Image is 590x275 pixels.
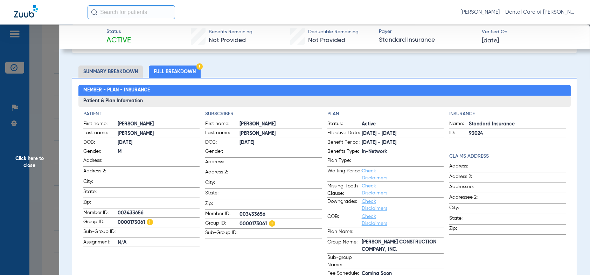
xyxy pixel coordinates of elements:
[449,129,469,138] span: ID:
[83,148,118,156] span: Gender:
[449,110,565,118] h4: Insurance
[205,120,240,129] span: First name:
[83,228,118,238] span: Sub-Group ID:
[449,215,484,224] span: State:
[149,66,201,78] li: Full Breakdown
[327,148,362,156] span: Benefits Type:
[269,220,275,227] img: Hazard
[362,239,444,253] span: [PERSON_NAME] CONSTRUCTION COMPANY, INC.
[449,183,484,193] span: Addressee:
[327,213,362,227] span: COB:
[308,28,359,36] span: Deductible Remaining
[209,37,246,43] span: Not Provided
[449,194,484,203] span: Addressee 2:
[482,28,578,36] span: Verified On
[91,9,97,15] img: Search Icon
[83,157,118,166] span: Address:
[83,199,118,208] span: Zip:
[205,169,240,178] span: Address 2:
[83,218,118,227] span: Group ID:
[449,204,484,214] span: City:
[362,130,444,137] span: [DATE] - [DATE]
[83,167,118,177] span: Address 2:
[449,120,469,129] span: Name:
[205,110,321,118] h4: Subscriber
[327,254,362,269] span: Sub-group Name:
[83,188,118,198] span: State:
[327,239,362,253] span: Group Name:
[205,190,240,199] span: State:
[78,66,143,78] li: Summary Breakdown
[205,179,240,188] span: City:
[205,220,240,228] span: Group ID:
[240,121,321,128] span: [PERSON_NAME]
[83,139,118,147] span: DOB:
[379,28,476,35] span: Payer
[78,85,571,96] h2: Member - Plan - Insurance
[78,96,571,107] h3: Patient & Plan Information
[205,200,240,209] span: Zip:
[327,157,362,166] span: Plan Type:
[147,219,153,225] img: Hazard
[83,178,118,187] span: City:
[449,153,565,160] h4: Claims Address
[362,214,387,226] a: Check Disclaimers
[196,63,203,70] img: Hazard
[327,167,362,181] span: Waiting Period:
[118,239,200,246] span: N/A
[88,5,175,19] input: Search for patients
[327,129,362,138] span: Effective Date:
[83,239,118,247] span: Assignment:
[240,220,321,228] span: 0000173061
[362,121,444,128] span: Active
[362,184,387,195] a: Check Disclaimers
[83,129,118,138] span: Last name:
[362,199,387,211] a: Check Disclaimers
[240,139,321,146] span: [DATE]
[327,228,362,238] span: Plan Name:
[362,139,444,146] span: [DATE] - [DATE]
[118,148,200,156] span: M
[118,130,200,137] span: [PERSON_NAME]
[327,183,362,197] span: Missing Tooth Clause:
[118,139,200,146] span: [DATE]
[362,169,387,180] a: Check Disclaimers
[118,121,200,128] span: [PERSON_NAME]
[449,225,484,234] span: Zip:
[83,209,118,218] span: Member ID:
[83,110,200,118] h4: Patient
[83,120,118,129] span: First name:
[327,198,362,212] span: Downgrades:
[460,9,576,16] span: [PERSON_NAME] - Dental Care of [PERSON_NAME]
[205,148,240,157] span: Gender:
[449,163,484,172] span: Address:
[327,110,444,118] h4: Plan
[240,211,321,218] span: 003433656
[362,148,444,156] span: In-Network
[106,36,131,46] span: Active
[205,210,240,219] span: Member ID:
[14,5,38,18] img: Zuub Logo
[327,120,362,129] span: Status:
[118,218,200,227] span: 0000173061
[240,130,321,137] span: [PERSON_NAME]
[205,129,240,138] span: Last name:
[379,36,476,44] span: Standard Insurance
[449,173,484,183] span: Address 2:
[327,139,362,147] span: Benefit Period:
[209,28,252,36] span: Benefits Remaining
[469,130,565,137] span: 93024
[308,37,345,43] span: Not Provided
[205,229,240,239] span: Sub-Group ID:
[118,209,200,217] span: 003433656
[469,121,565,128] span: Standard Insurance
[482,36,499,45] span: [DATE]
[106,28,131,35] span: Status
[205,158,240,168] span: Address:
[205,139,240,147] span: DOB:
